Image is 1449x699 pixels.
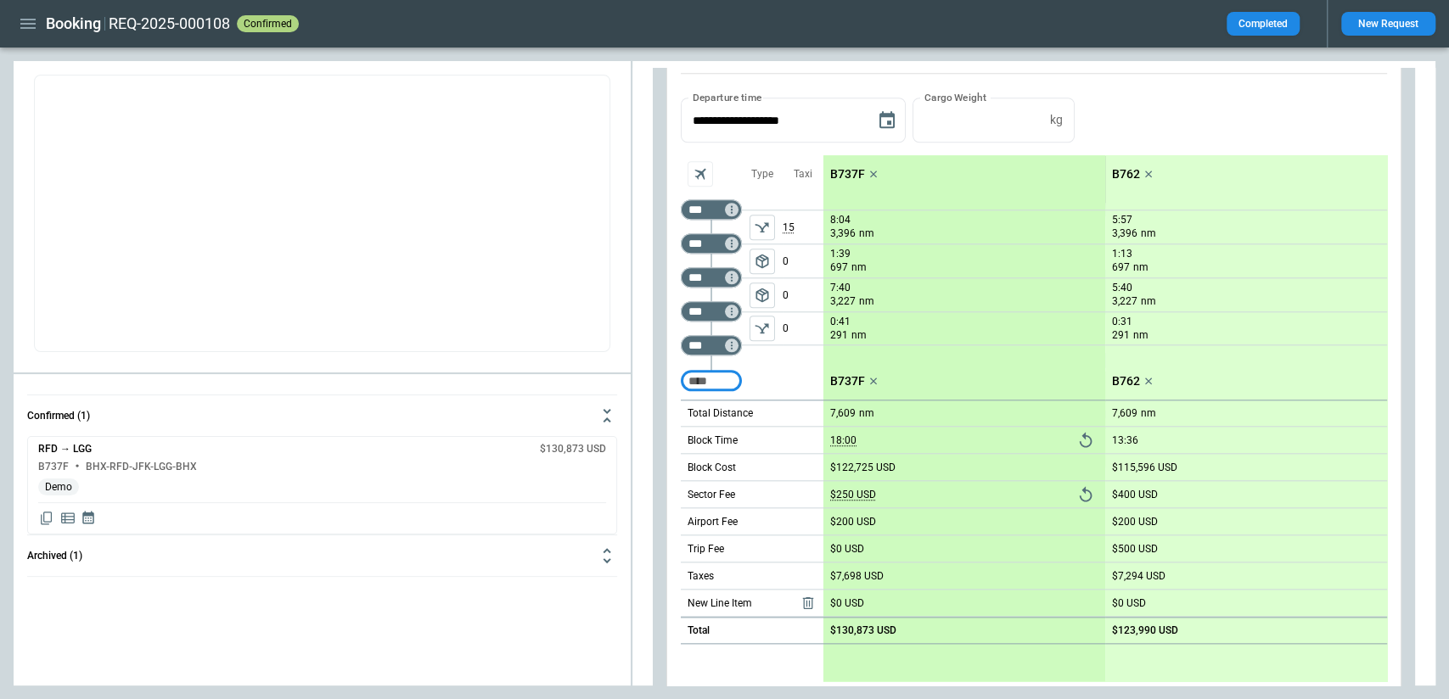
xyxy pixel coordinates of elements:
[750,215,775,240] button: left aligned
[1112,434,1138,447] p: 13:36
[783,244,823,277] p: 0
[688,596,752,611] p: New Line Item
[1112,489,1158,501] p: $400 USD
[924,90,986,104] label: Cargo Weight
[750,316,775,341] button: left aligned
[681,267,742,288] div: Too short
[38,481,79,494] span: Demo
[830,167,865,182] p: B737F
[794,167,812,182] p: Taxi
[1073,428,1098,453] button: Reset
[681,371,742,391] div: Too short
[830,489,876,501] p: $250 USD
[830,214,851,226] p: 8:04
[1227,12,1300,36] button: Completed
[688,488,735,502] p: Sector Fee
[693,90,762,104] label: Departure time
[1133,328,1149,343] p: nm
[750,249,775,274] button: left aligned
[830,226,856,241] p: 3,396
[27,436,617,534] div: Confirmed (1)
[1112,624,1178,637] p: $123,990 USD
[688,625,710,636] h6: Total
[1050,113,1063,127] p: kg
[830,624,896,637] p: $130,873 USD
[240,18,295,30] span: confirmed
[688,461,736,475] p: Block Cost
[830,282,851,294] p: 7:40
[81,510,96,527] span: Display quote schedule
[830,328,848,343] p: 291
[830,597,864,610] p: $0 USD
[1112,260,1130,275] p: 697
[1141,294,1156,309] p: nm
[830,461,896,474] p: $122,725 USD
[830,570,884,583] p: $7,698 USD
[830,248,851,260] p: 1:39
[1141,406,1156,421] p: nm
[1112,226,1137,241] p: 3,396
[1112,543,1158,556] p: $500 USD
[109,14,230,34] h2: REQ-2025-000108
[688,433,738,448] p: Block Time
[751,167,773,182] p: Type
[1073,482,1098,507] button: Reset
[634,63,1419,68] div: this tab has helpText defined
[830,260,848,275] p: 697
[830,434,856,447] p: 18:00
[688,406,753,421] p: Total Distance
[1112,374,1140,389] p: B762
[688,161,713,187] span: Aircraft selection
[681,335,742,355] div: Too short
[830,543,864,556] p: $0 USD
[754,287,771,304] span: package_2
[688,569,714,584] p: Taxes
[1112,570,1165,583] p: $7,294 USD
[1112,167,1140,182] p: B762
[1112,248,1132,260] p: 1:13
[750,316,775,341] span: Type of sector
[681,199,742,220] div: Too short
[859,294,874,309] p: nm
[1112,516,1158,528] p: $200 USD
[750,282,775,308] span: Type of sector
[38,444,92,455] h6: RFD → LGG
[823,155,1386,681] div: scrollable content
[27,551,82,562] h6: Archived (1)
[830,294,856,309] p: 3,227
[1112,294,1137,309] p: 3,227
[830,374,865,389] p: B737F
[1112,407,1137,420] p: 7,609
[688,542,724,556] p: Trip Fee
[1112,214,1132,226] p: 5:57
[1112,328,1130,343] p: 291
[38,461,69,473] h6: B737F
[870,103,904,137] button: Choose date, selected date is Sep 4, 2025
[681,233,742,254] div: Too short
[783,278,823,311] p: 0
[540,444,606,455] h6: $130,873 USD
[859,406,874,421] p: nm
[27,535,617,576] button: Archived (1)
[1112,316,1132,328] p: 0:31
[681,301,742,322] div: Too short
[830,516,876,528] p: $200 USD
[750,215,775,240] span: Type of sector
[754,253,771,270] span: package_2
[688,515,738,529] p: Airport Fee
[1112,461,1177,474] p: $115,596 USD
[1112,597,1146,610] p: $0 USD
[1141,226,1156,241] p: nm
[59,510,76,527] span: Display detailed quote content
[783,312,823,344] p: 0
[859,226,874,241] p: nm
[851,260,867,275] p: nm
[1133,260,1149,275] p: nm
[86,461,197,473] h6: BHX-RFD-JFK-LGG-BHX
[46,14,101,34] h1: Booking
[1112,282,1132,294] p: 5:40
[38,510,55,527] span: Copy quote content
[27,411,90,422] h6: Confirmed (1)
[750,249,775,274] span: Type of sector
[750,282,775,308] button: left aligned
